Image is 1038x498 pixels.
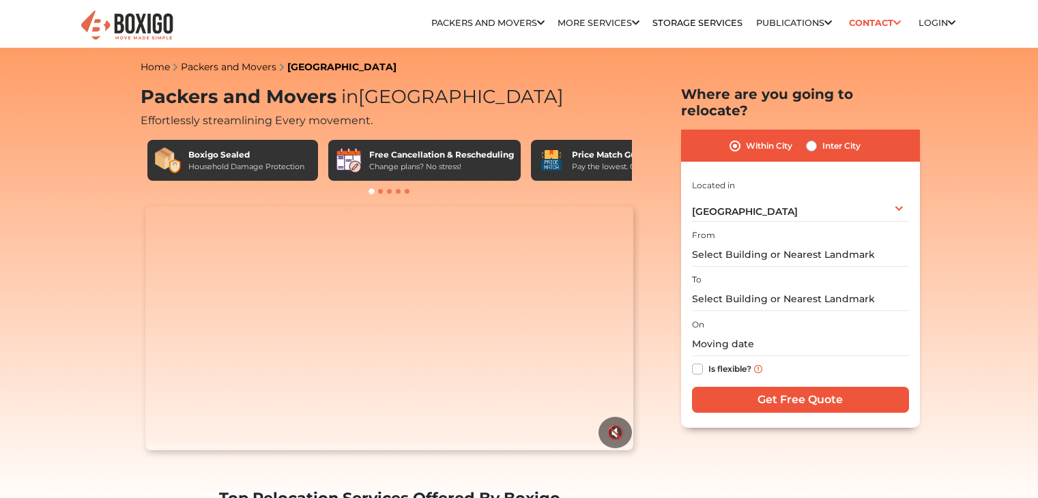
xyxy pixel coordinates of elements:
[141,86,639,108] h1: Packers and Movers
[141,61,170,73] a: Home
[336,85,564,108] span: [GEOGRAPHIC_DATA]
[141,114,373,127] span: Effortlessly streamlining Every movement.
[845,12,906,33] a: Contact
[572,149,676,161] div: Price Match Guarantee
[188,149,304,161] div: Boxigo Sealed
[681,86,920,119] h2: Where are you going to relocate?
[692,205,798,218] span: [GEOGRAPHIC_DATA]
[708,361,751,375] label: Is flexible?
[746,138,792,154] label: Within City
[558,18,639,28] a: More services
[756,18,832,28] a: Publications
[599,417,632,448] button: 🔇
[341,85,358,108] span: in
[754,365,762,373] img: info
[79,9,175,42] img: Boxigo
[692,287,909,311] input: Select Building or Nearest Landmark
[692,319,704,331] label: On
[652,18,743,28] a: Storage Services
[572,161,676,173] div: Pay the lowest. Guaranteed!
[692,274,702,286] label: To
[919,18,955,28] a: Login
[692,387,909,413] input: Get Free Quote
[692,332,909,356] input: Moving date
[154,147,182,174] img: Boxigo Sealed
[822,138,861,154] label: Inter City
[335,147,362,174] img: Free Cancellation & Rescheduling
[692,243,909,267] input: Select Building or Nearest Landmark
[431,18,545,28] a: Packers and Movers
[145,206,633,450] video: Your browser does not support the video tag.
[692,229,715,241] label: From
[287,61,397,73] a: [GEOGRAPHIC_DATA]
[188,161,304,173] div: Household Damage Protection
[692,179,735,192] label: Located in
[369,161,514,173] div: Change plans? No stress!
[369,149,514,161] div: Free Cancellation & Rescheduling
[181,61,276,73] a: Packers and Movers
[538,147,565,174] img: Price Match Guarantee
